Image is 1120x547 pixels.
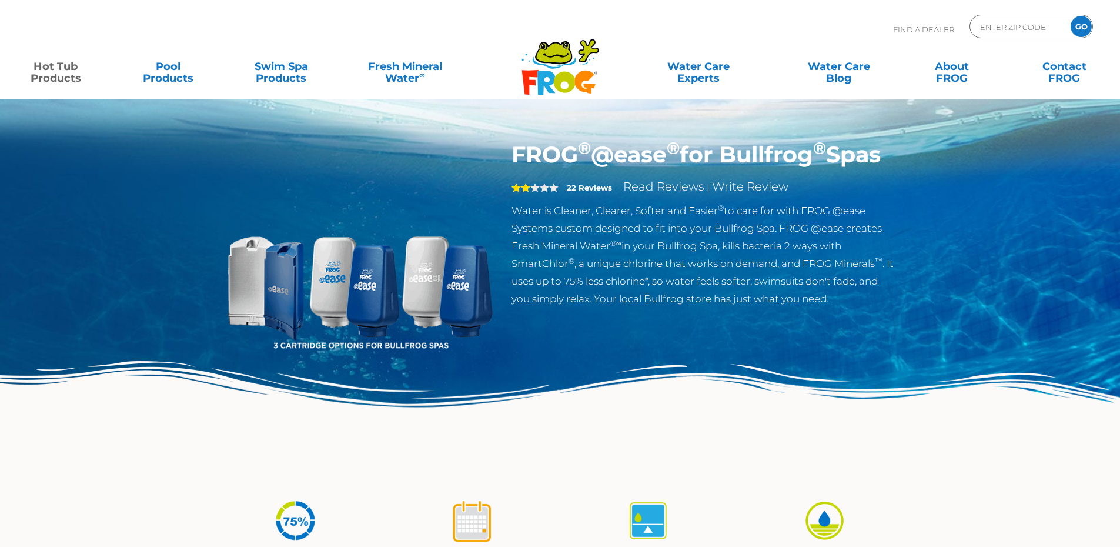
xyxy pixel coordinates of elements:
[1071,16,1092,37] input: GO
[569,256,574,265] sup: ®
[515,24,606,95] img: Frog Products Logo
[12,55,99,78] a: Hot TubProducts
[419,70,425,79] sup: ∞
[350,55,460,78] a: Fresh MineralWater∞
[511,183,530,192] span: 2
[623,179,704,194] a: Read Reviews
[1021,55,1108,78] a: ContactFROG
[627,55,770,78] a: Water CareExperts
[803,499,847,543] img: icon-atease-easy-on
[450,499,494,543] img: icon-atease-shock-once
[125,55,212,78] a: PoolProducts
[718,204,724,212] sup: ®
[712,179,788,194] a: Write Review
[875,256,882,265] sup: ™
[578,138,591,158] sup: ®
[813,138,826,158] sup: ®
[273,499,317,543] img: icon-atease-75percent-less
[626,499,670,543] img: icon-atease-self-regulates
[225,141,494,411] img: bullfrog-product-hero.png
[610,239,621,248] sup: ®∞
[567,183,612,192] strong: 22 Reviews
[511,202,895,308] p: Water is Cleaner, Clearer, Softer and Easier to care for with FROG @ease Systems custom designed ...
[707,182,710,193] span: |
[511,141,895,168] h1: FROG @ease for Bullfrog Spas
[238,55,325,78] a: Swim SpaProducts
[893,15,954,44] p: Find A Dealer
[908,55,995,78] a: AboutFROG
[795,55,882,78] a: Water CareBlog
[667,138,680,158] sup: ®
